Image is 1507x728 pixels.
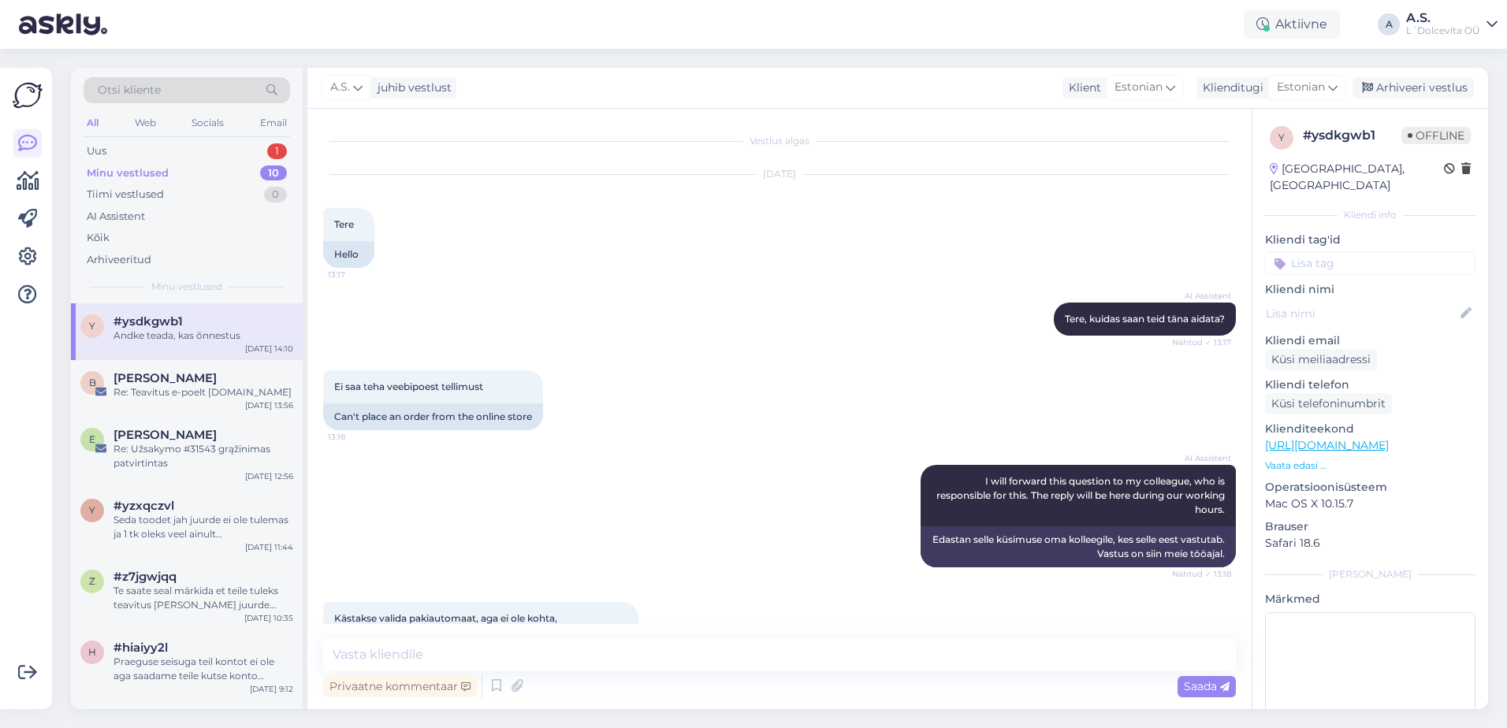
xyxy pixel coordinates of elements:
a: [URL][DOMAIN_NAME] [1265,438,1389,452]
span: E [89,433,95,445]
div: Küsi meiliaadressi [1265,349,1377,370]
span: I will forward this question to my colleague, who is responsible for this. The reply will be here... [936,475,1227,515]
div: 0 [264,187,287,202]
p: Mac OS X 10.15.7 [1265,496,1475,512]
div: All [84,113,102,133]
div: juhib vestlust [371,80,452,96]
img: Askly Logo [13,80,43,110]
div: [GEOGRAPHIC_DATA], [GEOGRAPHIC_DATA] [1270,161,1444,194]
div: Vestlus algas [323,134,1236,148]
p: Kliendi tag'id [1265,232,1475,248]
span: AI Assistent [1172,290,1231,302]
div: Andke teada, kas õnnestus [113,329,293,343]
span: 13:18 [328,431,387,443]
div: [DATE] 13:56 [245,399,293,411]
div: [DATE] 14:10 [245,343,293,355]
div: 10 [260,165,287,181]
span: y [89,504,95,516]
div: Socials [188,113,227,133]
div: Uus [87,143,106,159]
div: Re: Užsakymo #31543 grąžinimas patvirtintas [113,442,293,470]
div: Edastan selle küsimuse oma kolleegile, kes selle eest vastutab. Vastus on siin meie tööajal. [921,526,1236,567]
input: Lisa nimi [1266,305,1457,322]
div: [DATE] 10:35 [244,612,293,624]
span: 13:17 [328,269,387,280]
p: Vaata edasi ... [1265,459,1475,473]
div: Seda toodet jah juurde ei ole tulemas ja 1 tk oleks veel ainult [GEOGRAPHIC_DATA] võimalik saada [113,513,293,541]
div: [DATE] 11:44 [245,541,293,553]
div: Praeguse seisuga teil kontot ei ole aga saadame teile kutse konto loomiseks. Saate sealt konto ki... [113,655,293,683]
span: Egle Westerfield [113,428,217,442]
p: Kliendi email [1265,332,1475,349]
div: Küsi telefoninumbrit [1265,393,1392,414]
p: Kliendi nimi [1265,281,1475,298]
div: Aktiivne [1244,10,1340,39]
span: Ei saa teha veebipoest tellimust [334,381,483,392]
div: Klient [1062,80,1101,96]
div: [DATE] 12:56 [245,470,293,482]
span: #ysdkgwb1 [113,314,183,329]
span: B [89,377,96,388]
span: Tere, kuidas saan teid täna aidata? [1065,313,1225,325]
span: #hiaiyy2l [113,641,168,655]
span: AI Assistent [1172,452,1231,464]
div: A.S. [1406,12,1480,24]
span: z [89,575,95,587]
span: Estonian [1277,79,1325,96]
p: Klienditeekond [1265,421,1475,437]
div: Re: Teavitus e-poelt [DOMAIN_NAME] [113,385,293,399]
span: Kästakse valida pakiautomaat, aga ei ole kohta, [PERSON_NAME] [334,612,560,638]
span: Estonian [1114,79,1163,96]
span: #yzxqczvl [113,499,174,513]
div: A [1378,13,1400,35]
div: Privaatne kommentaar [323,676,477,697]
div: Email [257,113,290,133]
div: # ysdkgwb1 [1303,126,1401,145]
span: y [89,320,95,332]
div: Tiimi vestlused [87,187,164,202]
a: A.S.L´Dolcevita OÜ [1406,12,1498,37]
span: Nähtud ✓ 13:18 [1172,568,1231,580]
span: #z7jgwjqq [113,570,177,584]
div: Hello [323,241,374,268]
div: Web [132,113,159,133]
span: Offline [1401,127,1471,144]
p: Brauser [1265,518,1475,535]
span: Saada [1184,679,1230,693]
span: Nähtud ✓ 13:17 [1172,336,1231,348]
p: Operatsioonisüsteem [1265,479,1475,496]
div: Klienditugi [1196,80,1263,96]
div: Arhiveeritud [87,252,151,268]
p: Märkmed [1265,591,1475,607]
div: [DATE] [323,167,1236,181]
div: Kõik [87,230,110,246]
span: Tere [334,218,354,230]
div: AI Assistent [87,209,145,225]
div: 1 [267,143,287,159]
div: [DATE] 9:12 [250,683,293,695]
div: [PERSON_NAME] [1265,567,1475,581]
p: Kliendi telefon [1265,377,1475,393]
div: Can't place an order from the online store [323,403,543,430]
div: Arhiveeri vestlus [1353,77,1474,98]
span: Minu vestlused [151,280,222,294]
span: Otsi kliente [98,82,161,98]
span: A.S. [330,79,350,96]
p: Safari 18.6 [1265,535,1475,552]
span: h [88,646,96,658]
div: Minu vestlused [87,165,169,181]
span: Berit Hromenkov [113,371,217,385]
div: Kliendi info [1265,208,1475,222]
span: y [1278,132,1285,143]
div: Te saate seal märkida et teile tuleks teavitus [PERSON_NAME] juurde tuleb [113,584,293,612]
input: Lisa tag [1265,251,1475,275]
div: L´Dolcevita OÜ [1406,24,1480,37]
